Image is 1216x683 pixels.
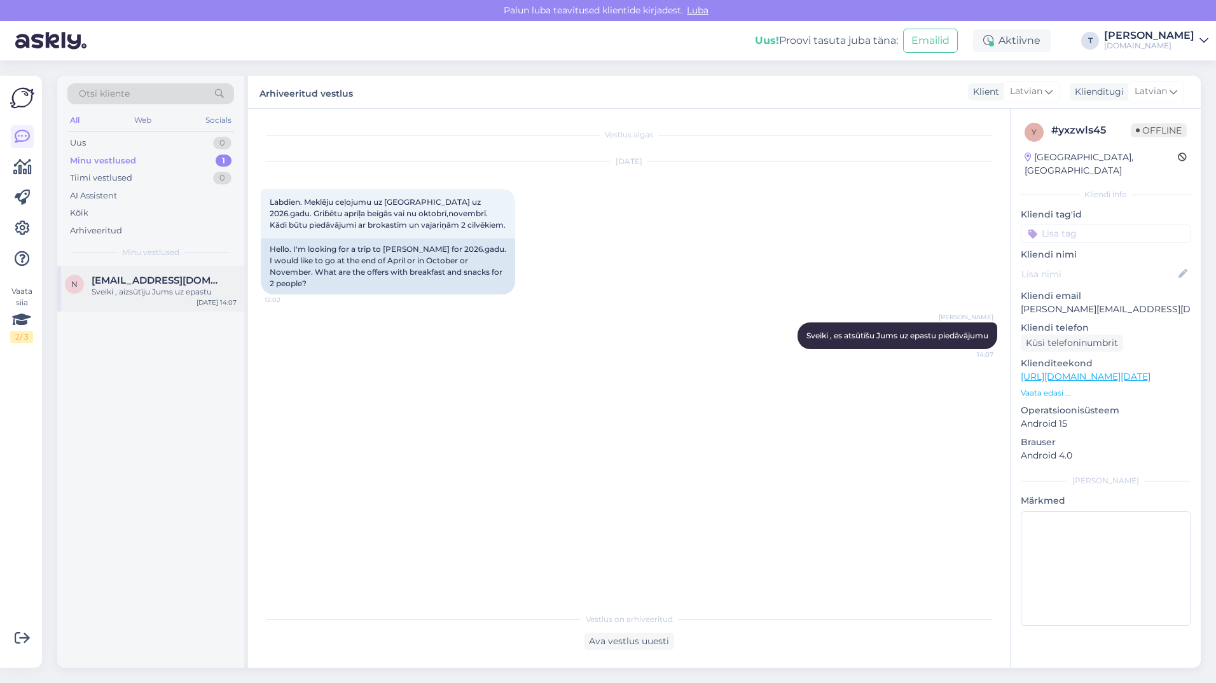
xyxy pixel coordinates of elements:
[203,112,234,128] div: Socials
[1021,449,1191,462] p: Android 4.0
[1104,31,1194,41] div: [PERSON_NAME]
[973,29,1051,52] div: Aktiivne
[1021,335,1123,352] div: Küsi telefoninumbrit
[1021,404,1191,417] p: Operatsioonisüsteem
[261,238,515,294] div: Hello. I'm looking for a trip to [PERSON_NAME] for 2026.gadu. I would like to go at the end of Ap...
[92,286,237,298] div: Sveiki , aizsūtīju Jums uz epastu
[1104,41,1194,51] div: [DOMAIN_NAME]
[1032,127,1037,137] span: y
[1021,303,1191,316] p: [PERSON_NAME][EMAIL_ADDRESS][DOMAIN_NAME]
[261,156,997,167] div: [DATE]
[70,190,117,202] div: AI Assistent
[1021,357,1191,370] p: Klienditeekond
[1070,85,1124,99] div: Klienditugi
[1021,371,1150,382] a: [URL][DOMAIN_NAME][DATE]
[1021,224,1191,243] input: Lisa tag
[683,4,712,16] span: Luba
[132,112,154,128] div: Web
[1025,151,1178,177] div: [GEOGRAPHIC_DATA], [GEOGRAPHIC_DATA]
[79,87,130,100] span: Otsi kliente
[755,33,898,48] div: Proovi tasuta juba täna:
[1104,31,1208,51] a: [PERSON_NAME][DOMAIN_NAME]
[1021,494,1191,507] p: Märkmed
[968,85,999,99] div: Klient
[10,86,34,110] img: Askly Logo
[1021,387,1191,399] p: Vaata edasi ...
[1021,289,1191,303] p: Kliendi email
[197,298,237,307] div: [DATE] 14:07
[70,207,88,219] div: Kõik
[1021,436,1191,449] p: Brauser
[1021,475,1191,486] div: [PERSON_NAME]
[586,614,673,625] span: Vestlus on arhiveeritud
[903,29,958,53] button: Emailid
[270,197,506,230] span: Labdien. Meklēju ceļojumu uz [GEOGRAPHIC_DATA] uz 2026.gadu. Griɓētu aprīļa beigās vai nu oktobrī...
[1021,267,1176,281] input: Lisa nimi
[1135,85,1167,99] span: Latvian
[1021,208,1191,221] p: Kliendi tag'id
[70,224,122,237] div: Arhiveeritud
[1010,85,1042,99] span: Latvian
[216,155,231,167] div: 1
[1051,123,1131,138] div: # yxzwls45
[1081,32,1099,50] div: T
[584,633,674,650] div: Ava vestlus uuesti
[67,112,82,128] div: All
[10,286,33,343] div: Vaata siia
[70,137,86,149] div: Uus
[1021,321,1191,335] p: Kliendi telefon
[70,155,136,167] div: Minu vestlused
[946,350,993,359] span: 14:07
[1131,123,1187,137] span: Offline
[1021,189,1191,200] div: Kliendi info
[10,331,33,343] div: 2 / 3
[1021,248,1191,261] p: Kliendi nimi
[265,295,312,305] span: 12:02
[122,247,179,258] span: Minu vestlused
[755,34,779,46] b: Uus!
[1021,417,1191,431] p: Android 15
[259,83,353,100] label: Arhiveeritud vestlus
[939,312,993,322] span: [PERSON_NAME]
[213,172,231,184] div: 0
[92,275,224,286] span: nadjaho@inbox.lv
[71,279,78,289] span: n
[261,129,997,141] div: Vestlus algas
[70,172,132,184] div: Tiimi vestlused
[806,331,988,340] span: Sveiki , es atsūtīšu Jums uz epastu piedāvājumu
[213,137,231,149] div: 0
